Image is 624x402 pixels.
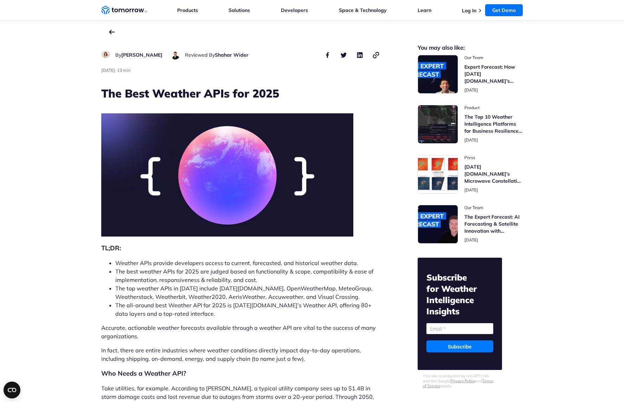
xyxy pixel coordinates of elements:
span: post catecory [464,105,523,111]
img: Shahar Wider [171,51,180,59]
a: Read The Expert Forecast: AI Forecasting & Satellite Innovation with Randy Chase [418,205,523,244]
a: Read The Top 10 Weather Intelligence Platforms for Business Resilience in 2025 [418,105,523,144]
li: The top weather APIs in [DATE] include [DATE][DOMAIN_NAME], OpenWeatherMap, MeteoGroup, Weatherst... [115,284,380,301]
span: post catecory [464,55,523,61]
a: back to the main blog page [109,30,115,34]
img: Ruth Favela [101,51,110,58]
p: This site is protected by reCAPTCHA and the Google and apply. [423,373,497,388]
a: Learn [418,7,431,13]
h3: Expert Forecast: How [DATE][DOMAIN_NAME]’s Microwave Sounders Are Revolutionizing Hurricane Monit... [464,63,523,84]
a: Solutions [229,7,250,13]
a: Read Expert Forecast: How Tomorrow.io’s Microwave Sounders Are Revolutionizing Hurricane Monitoring [418,55,523,94]
h2: TL;DR: [101,243,380,253]
button: share this post on twitter [340,51,348,59]
a: Terms of Service [423,378,493,388]
span: publish date [464,87,478,93]
a: Log In [462,7,476,14]
li: Weather APIs provide developers access to current, forecasted, and historical weather data. [115,259,380,267]
h3: The Expert Forecast: AI Forecasting & Satellite Innovation with [PERSON_NAME] [464,213,523,234]
h2: Subscribe for Weather Intelligence Insights [426,272,493,317]
div: author name [115,51,162,59]
h3: The Top 10 Weather Intelligence Platforms for Business Resilience in [DATE] [464,113,523,134]
button: copy link to clipboard [372,51,380,59]
span: publish date [464,187,478,193]
button: Open CMP widget [4,382,20,398]
div: author name [185,51,249,59]
a: Space & Technology [339,7,387,13]
li: The all-around best Weather API for 2025 is [DATE][DOMAIN_NAME]’s Weather API, offering 80+ data ... [115,301,380,318]
h2: Who Needs a Weather API? [101,369,380,378]
span: post catecory [464,205,523,211]
a: Products [177,7,198,13]
span: Estimated reading time [117,68,130,73]
span: post catecory [464,155,523,161]
h1: The Best Weather APIs for 2025 [101,86,380,101]
span: · [115,68,116,73]
span: Reviewed By [185,52,215,58]
a: Get Demo [485,4,523,16]
p: In fact, there are entire industries where weather conditions directly impact day-to-day operatio... [101,346,380,363]
span: publish date [464,237,478,243]
span: By [115,52,121,58]
h3: [DATE][DOMAIN_NAME]’s Microwave Constellation Ready To Help This Hurricane Season [464,163,523,184]
button: share this post on facebook [323,51,332,59]
h2: You may also like: [418,45,523,50]
a: Read Tomorrow.io’s Microwave Constellation Ready To Help This Hurricane Season [418,155,523,194]
a: Privacy Policy [450,378,475,383]
span: publish date [464,137,478,143]
input: Email * [426,323,493,334]
span: publish date [101,68,115,73]
button: share this post on linkedin [356,51,364,59]
li: The best weather APIs for 2025 are judged based on functionality & scope, compatibility & ease of... [115,267,380,284]
a: Developers [281,7,308,13]
p: Accurate, actionable weather forecasts available through a weather API are vital to the success o... [101,324,380,340]
a: Home link [101,5,147,15]
input: Subscribe [426,340,493,352]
